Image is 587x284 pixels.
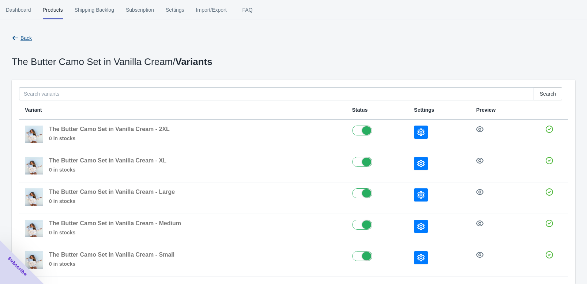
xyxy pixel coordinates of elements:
[20,35,32,41] span: Back
[25,126,43,143] img: camoset.webp
[534,87,562,100] button: Search
[49,166,166,173] span: 0 in stocks
[25,220,43,237] img: camoset.webp
[49,126,170,132] span: The Butter Camo Set in Vanilla Cream - 2XL
[19,87,534,100] input: Search variants
[12,58,212,65] p: The Butter Camo Set in Vanilla Cream /
[352,107,368,113] span: Status
[166,0,184,19] span: Settings
[126,0,154,19] span: Subscription
[9,31,35,45] button: Back
[414,107,434,113] span: Settings
[49,135,170,142] span: 0 in stocks
[49,252,174,258] span: The Butter Camo Set in Vanilla Cream - Small
[176,56,212,67] span: Variants
[25,188,43,206] img: camoset.webp
[49,189,175,195] span: The Butter Camo Set in Vanilla Cream - Large
[6,0,31,19] span: Dashboard
[75,0,114,19] span: Shipping Backlog
[49,220,181,226] span: The Butter Camo Set in Vanilla Cream - Medium
[7,256,29,277] span: Subscribe
[196,0,227,19] span: Import/Export
[25,107,42,113] span: Variant
[25,157,43,174] img: camoset.webp
[238,0,257,19] span: FAQ
[49,229,181,236] span: 0 in stocks
[49,260,174,268] span: 0 in stocks
[43,0,63,19] span: Products
[476,107,496,113] span: Preview
[49,157,166,164] span: The Butter Camo Set in Vanilla Cream - XL
[540,91,556,97] span: Search
[49,197,175,205] span: 0 in stocks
